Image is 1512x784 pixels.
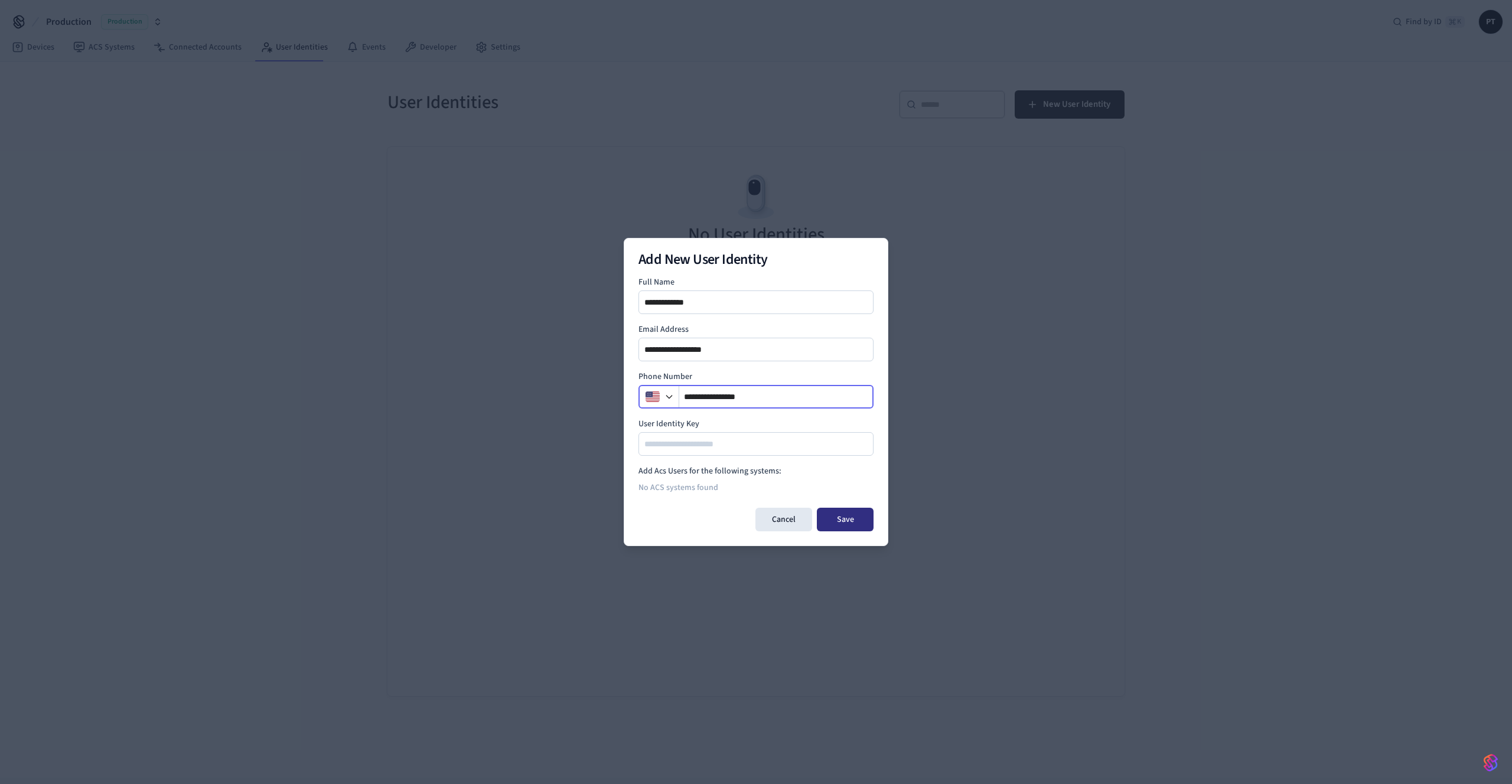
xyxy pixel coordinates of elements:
label: User Identity Key [638,418,874,430]
label: Phone Number [638,371,874,383]
button: Save [817,508,874,531]
label: Full Name [638,276,874,288]
h4: Add Acs Users for the following systems: [638,465,874,477]
button: Cancel [755,508,812,531]
h2: Add New User Identity [638,253,874,267]
img: SeamLogoGradient.69752ec5.svg [1484,753,1498,772]
div: No ACS systems found [638,477,874,498]
label: Email Address [638,324,874,335]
